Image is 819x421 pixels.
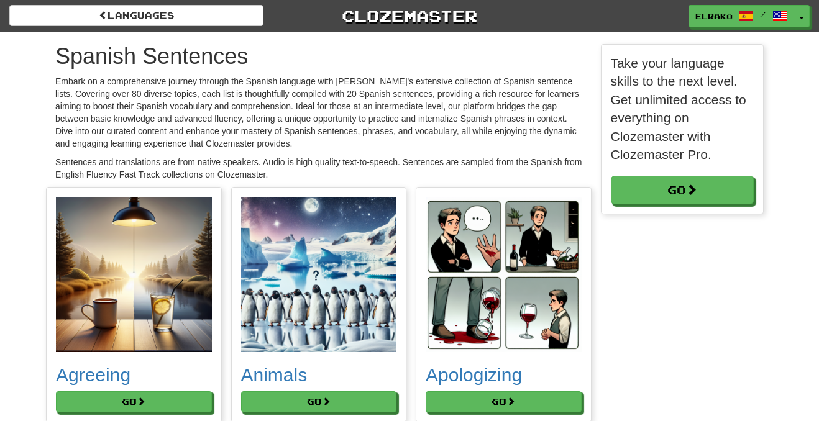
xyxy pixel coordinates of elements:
span: / [760,10,766,19]
span: elrako [695,11,733,22]
h2: Agreeing [56,364,212,385]
a: elrako / [689,5,794,27]
img: 511c4d7e-20fd-4cbf-b0d0-4a0c1a5a9c35.small.png [426,197,582,353]
a: Apologizing Go [426,197,582,413]
p: Sentences and translations are from native speakers. Audio is high quality text-to-speech. Senten... [55,156,582,181]
a: Animals Go [241,197,397,413]
a: Go [611,176,754,204]
img: b8f2a5ed-7005-46e7-9461-e26207d1db21.small.png [241,197,397,353]
a: Languages [9,5,263,26]
a: Clozemaster [282,5,536,27]
h1: Spanish Sentences [55,44,582,69]
p: Embark on a comprehensive journey through the Spanish language with [PERSON_NAME]'s extensive col... [55,75,582,150]
img: 7bc4680e-2a63-4bef-a24f-7b845dfb07ff.small.png [56,197,212,353]
button: Go [426,391,582,412]
h2: Apologizing [426,364,582,385]
a: Agreeing Go [56,197,212,413]
button: Go [241,391,397,412]
button: Go [56,391,212,412]
h2: Animals [241,364,397,385]
p: Take your language skills to the next level. Get unlimited access to everything on Clozemaster wi... [611,54,754,163]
